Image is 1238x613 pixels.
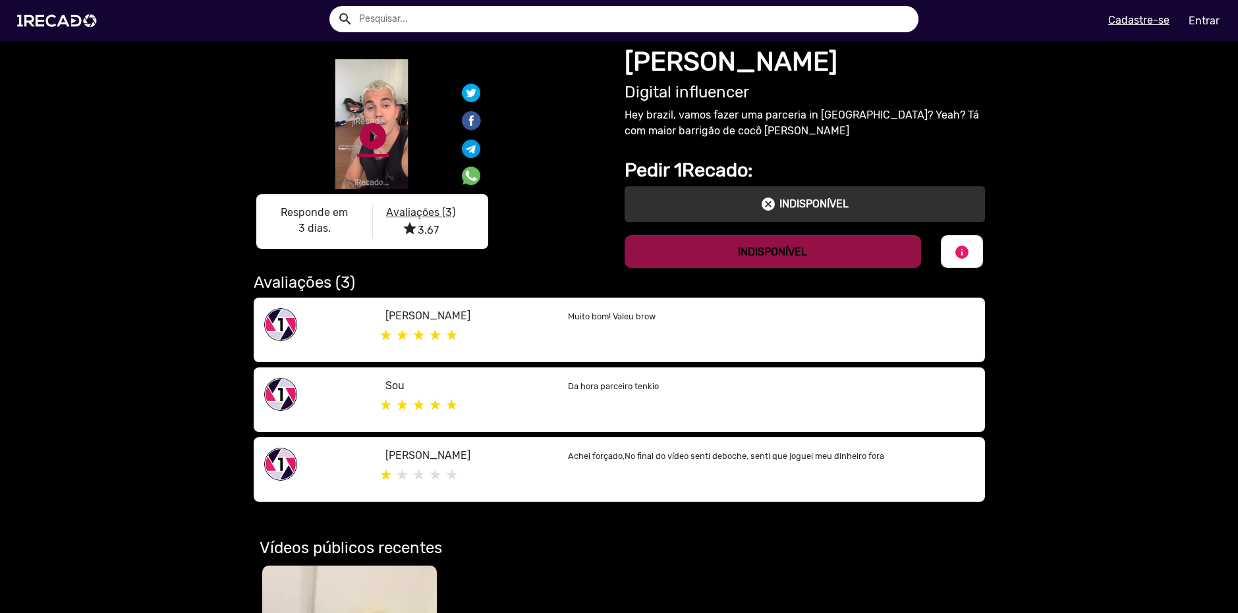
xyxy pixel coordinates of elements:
[462,140,480,158] img: Compartilhe no telegram
[625,107,985,139] p: Hey brazil, vamos fazer uma parceria in [GEOGRAPHIC_DATA]? Yeah? Tá com maior barrigão de cocô [P...
[402,224,439,236] span: 3.67
[298,222,331,234] b: 3 dias.
[462,167,480,185] img: Compartilhe no whatsapp
[462,165,480,177] i: Share on WhatsApp
[779,196,849,212] p: INDISPONÍVEL
[462,84,480,102] img: Compartilhe no twitter
[760,196,776,212] mat-icon: cancel
[386,206,455,219] u: Avaliações (3)
[267,205,362,221] p: Responde em
[568,311,656,321] small: Muito bom! Valeu brow
[264,308,297,341] img: share-1recado.png
[1108,14,1169,26] u: Cadastre-se
[349,6,919,32] input: Pesquisar...
[462,138,480,150] i: Share on Telegram
[954,244,970,260] mat-icon: info
[625,83,985,102] h2: Digital influencer
[337,11,353,27] mat-icon: Example home icon
[461,110,482,131] img: Compartilhe no facebook
[333,7,356,30] button: Example home icon
[402,221,418,236] i: star
[385,378,548,394] p: Sou
[264,448,297,481] img: share-1recado.png
[260,539,979,558] h3: Vídeos públicos recentes
[738,246,807,258] b: INDISPONÍVEL
[254,273,985,292] h2: Avaliações (3)
[568,381,659,391] small: Da hora parceiro tenkio
[357,120,389,152] a: play_circle_filled
[462,86,480,98] i: Share on Twitter
[1180,9,1228,32] a: Entrar
[461,109,482,122] i: Share on Facebook
[256,59,487,189] video: S1RECADO vídeos dedicados para fãs e empresas
[625,235,922,268] button: INDISPONÍVEL
[568,451,884,461] small: Achei forçado,No final do vídeo senti deboche, senti que joguei meu dinheiro fora
[625,46,985,78] h1: [PERSON_NAME]
[385,308,548,324] p: [PERSON_NAME]
[625,159,985,182] h2: Pedir 1Recado:
[385,448,548,464] p: [PERSON_NAME]
[264,378,297,411] img: share-1recado.png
